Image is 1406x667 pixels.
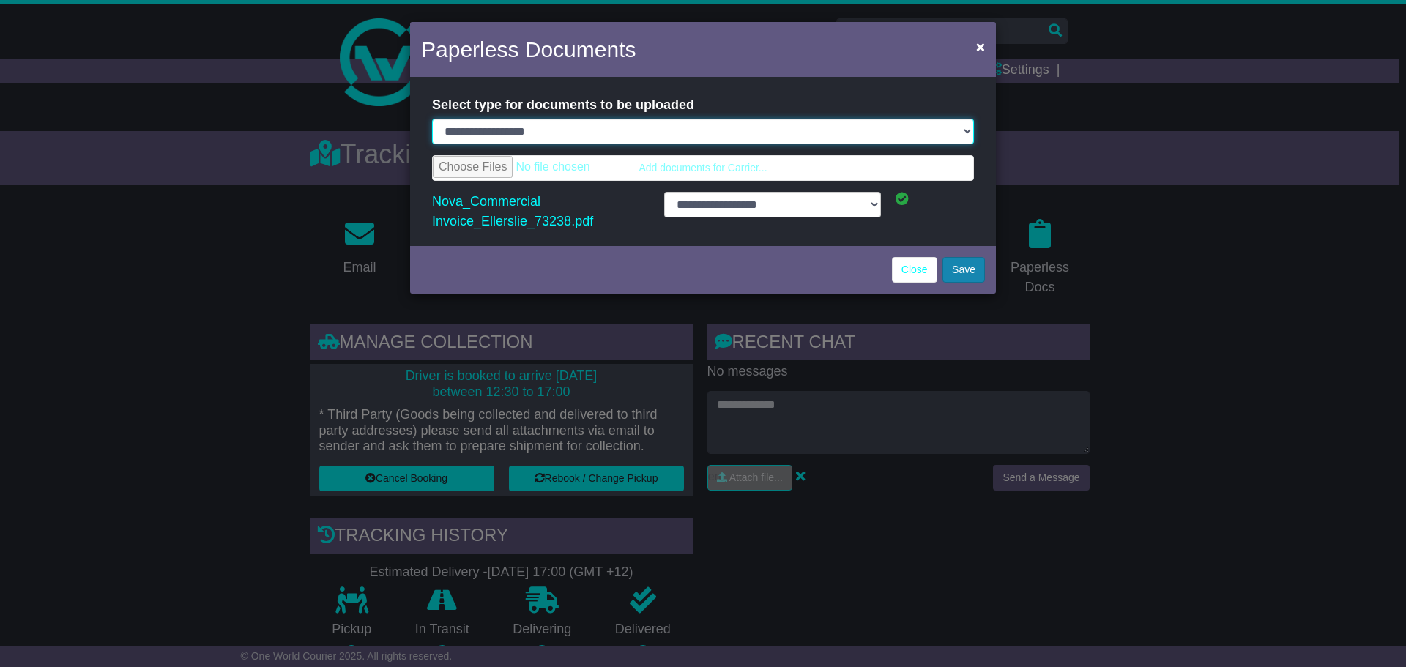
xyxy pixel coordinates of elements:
a: Nova_Commercial Invoice_Ellerslie_73238.pdf [432,190,593,232]
button: Close [969,31,992,62]
span: × [976,38,985,55]
button: Save [942,257,985,283]
a: Add documents for Carrier... [432,155,974,181]
label: Select type for documents to be uploaded [432,92,694,119]
h4: Paperless Documents [421,33,636,66]
a: Close [892,257,937,283]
